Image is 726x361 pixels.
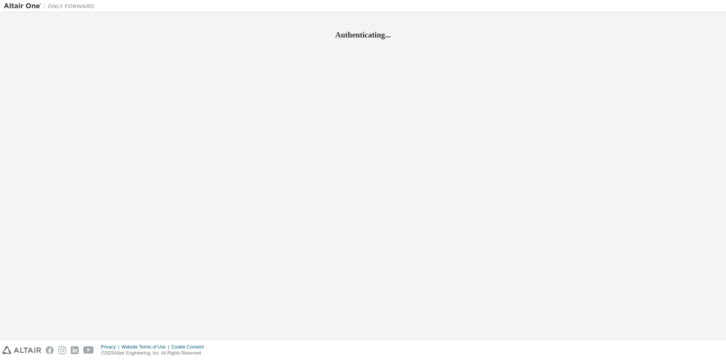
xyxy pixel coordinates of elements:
[58,346,66,354] img: instagram.svg
[121,344,171,350] div: Website Terms of Use
[171,344,208,350] div: Cookie Consent
[101,344,121,350] div: Privacy
[83,346,94,354] img: youtube.svg
[4,30,722,40] h2: Authenticating...
[2,346,41,354] img: altair_logo.svg
[71,346,79,354] img: linkedin.svg
[46,346,54,354] img: facebook.svg
[4,2,98,10] img: Altair One
[101,350,208,356] p: © 2025 Altair Engineering, Inc. All Rights Reserved.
